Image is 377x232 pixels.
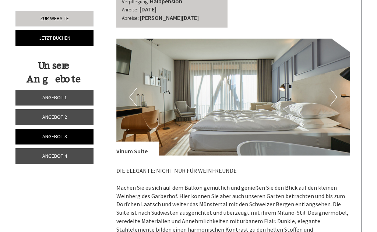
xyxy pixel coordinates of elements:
[15,59,91,86] div: Unsere Angebote
[330,88,337,106] button: Next
[42,94,67,101] span: Angebot 1
[15,11,94,26] a: Zur Website
[122,7,138,13] small: Anreise:
[116,39,350,156] img: image
[15,30,94,46] a: Jetzt buchen
[140,14,199,21] b: [PERSON_NAME][DATE]
[129,88,137,106] button: Previous
[122,15,139,21] small: Abreise:
[140,6,156,13] b: [DATE]
[116,142,159,156] div: Vinum Suite
[42,153,67,159] span: Angebot 4
[42,133,67,140] span: Angebot 3
[42,114,67,120] span: Angebot 2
